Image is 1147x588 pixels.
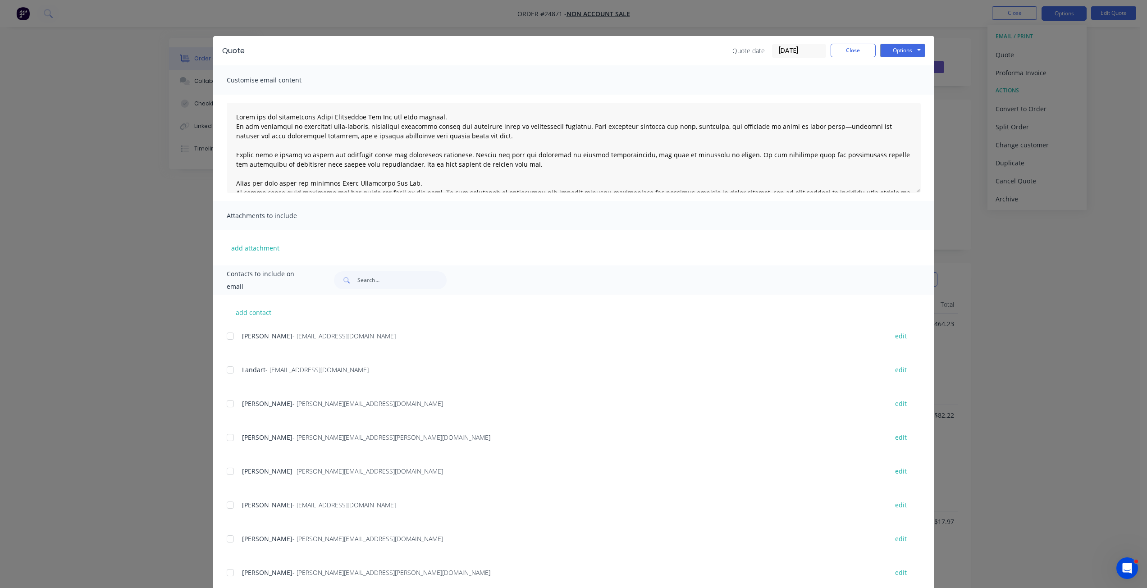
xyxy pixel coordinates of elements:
span: - [EMAIL_ADDRESS][DOMAIN_NAME] [265,365,369,374]
span: [PERSON_NAME] [242,534,292,543]
button: add contact [227,305,281,319]
span: [PERSON_NAME] [242,399,292,408]
button: edit [890,465,912,477]
span: [PERSON_NAME] [242,501,292,509]
span: Quote date [732,46,765,55]
button: edit [890,431,912,443]
span: - [PERSON_NAME][EMAIL_ADDRESS][DOMAIN_NAME] [292,399,443,408]
span: - [PERSON_NAME][EMAIL_ADDRESS][PERSON_NAME][DOMAIN_NAME] [292,568,490,577]
span: - [PERSON_NAME][EMAIL_ADDRESS][DOMAIN_NAME] [292,534,443,543]
span: Attachments to include [227,210,326,222]
input: Search... [357,271,447,289]
button: edit [890,364,912,376]
iframe: Intercom live chat [1116,557,1138,579]
span: - [PERSON_NAME][EMAIL_ADDRESS][PERSON_NAME][DOMAIN_NAME] [292,433,490,442]
span: Contacts to include on email [227,268,312,293]
button: Options [880,44,925,57]
button: edit [890,330,912,342]
button: edit [890,499,912,511]
div: Quote [222,46,245,56]
button: Close [831,44,876,57]
span: [PERSON_NAME] [242,332,292,340]
span: - [PERSON_NAME][EMAIL_ADDRESS][DOMAIN_NAME] [292,467,443,475]
button: edit [890,533,912,545]
span: Customise email content [227,74,326,87]
span: [PERSON_NAME] [242,433,292,442]
span: [PERSON_NAME] [242,568,292,577]
span: Landart [242,365,265,374]
button: edit [890,397,912,410]
textarea: Lorem ips dol sitametcons Adipi Elitseddoe Tem Inc utl etdo magnaal. En adm veniamqui no exercita... [227,103,921,193]
span: [PERSON_NAME] [242,467,292,475]
span: - [EMAIL_ADDRESS][DOMAIN_NAME] [292,332,396,340]
button: edit [890,566,912,579]
span: - [EMAIL_ADDRESS][DOMAIN_NAME] [292,501,396,509]
button: add attachment [227,241,284,255]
